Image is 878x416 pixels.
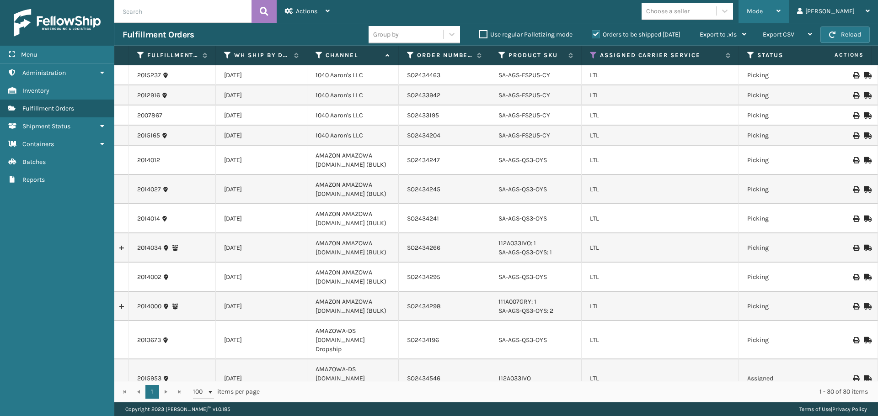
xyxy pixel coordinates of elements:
[307,233,399,263] td: AMAZON AMAZOWA [DOMAIN_NAME] (BULK)
[582,263,739,292] td: LTL
[216,126,307,146] td: [DATE]
[864,245,869,251] i: Mark as Shipped
[137,156,160,165] a: 2014012
[307,263,399,292] td: AMAZON AMAZOWA [DOMAIN_NAME] (BULK)
[582,146,739,175] td: LTL
[399,126,490,146] td: SO2434204
[399,321,490,359] td: SO2434196
[498,336,547,344] a: SA-AGS-QS3-OYS
[307,359,399,398] td: AMAZOWA-DS [DOMAIN_NAME] Dropship
[582,175,739,204] td: LTL
[853,303,858,310] i: Print BOL
[739,65,830,85] td: Picking
[399,175,490,204] td: SO2434245
[22,140,54,148] span: Containers
[137,111,162,120] a: 2007867
[22,105,74,112] span: Fulfillment Orders
[853,112,858,119] i: Print BOL
[216,146,307,175] td: [DATE]
[373,30,399,39] div: Group by
[498,273,547,281] a: SA-AGS-QS3-OYS
[307,126,399,146] td: 1040 Aaron's LLC
[739,321,830,359] td: Picking
[747,7,763,15] span: Mode
[853,186,858,193] i: Print BOL
[137,214,160,223] a: 2014014
[592,31,680,38] label: Orders to be shipped [DATE]
[417,51,472,59] label: Order Number
[137,302,161,311] a: 2014000
[739,105,830,126] td: Picking
[273,387,868,396] div: 1 - 30 of 30 items
[864,92,869,99] i: Mark as Shipped
[399,105,490,126] td: SO2433195
[216,85,307,105] td: [DATE]
[864,216,869,222] i: Mark as Shipped
[125,402,230,416] p: Copyright 2023 [PERSON_NAME]™ v 1.0.185
[509,51,564,59] label: Product SKU
[22,122,70,130] span: Shipment Status
[739,233,830,263] td: Picking
[216,263,307,292] td: [DATE]
[145,385,159,399] a: 1
[193,387,207,396] span: 100
[137,131,160,140] a: 2015165
[820,26,870,43] button: Reload
[137,243,161,253] a: 2014034
[864,303,869,310] i: Mark as Shipped
[853,92,858,99] i: Print BOL
[582,204,739,233] td: LTL
[216,321,307,359] td: [DATE]
[399,204,490,233] td: SO2434241
[739,359,830,398] td: Assigned
[739,175,830,204] td: Picking
[739,85,830,105] td: Picking
[799,402,867,416] div: |
[498,132,550,139] a: SA-AGS-FS2U5-CY
[832,406,867,412] a: Privacy Policy
[582,233,739,263] td: LTL
[234,51,289,59] label: WH Ship By Date
[739,292,830,321] td: Picking
[479,31,573,38] label: Use regular Palletizing mode
[216,175,307,204] td: [DATE]
[307,105,399,126] td: 1040 Aaron's LLC
[498,71,550,79] a: SA-AGS-FS2U5-CY
[582,105,739,126] td: LTL
[757,51,813,59] label: Status
[498,239,536,247] a: 112A033IVO: 1
[853,375,858,382] i: Print BOL
[296,7,317,15] span: Actions
[307,65,399,85] td: 1040 Aaron's LLC
[137,91,160,100] a: 2012916
[853,337,858,343] i: Print BOL
[216,359,307,398] td: [DATE]
[498,298,536,305] a: 111A007GRY: 1
[216,233,307,263] td: [DATE]
[582,126,739,146] td: LTL
[582,359,739,398] td: LTL
[498,248,552,256] a: SA-AGS-QS3-OYS: 1
[853,216,858,222] i: Print BOL
[307,321,399,359] td: AMAZOWA-DS [DOMAIN_NAME] Dropship
[739,263,830,292] td: Picking
[864,186,869,193] i: Mark as Shipped
[853,274,858,280] i: Print BOL
[498,307,553,315] a: SA-AGS-QS3-OYS: 2
[864,157,869,163] i: Mark as Shipped
[582,321,739,359] td: LTL
[399,85,490,105] td: SO2433942
[763,31,794,38] span: Export CSV
[739,126,830,146] td: Picking
[137,374,161,383] a: 2015953
[399,292,490,321] td: SO2434298
[147,51,198,59] label: Fulfillment Order Id
[137,273,161,282] a: 2014002
[864,132,869,139] i: Mark as Shipped
[307,175,399,204] td: AMAZON AMAZOWA [DOMAIN_NAME] (BULK)
[864,274,869,280] i: Mark as Shipped
[399,146,490,175] td: SO2434247
[600,51,721,59] label: Assigned Carrier Service
[399,233,490,263] td: SO2434266
[700,31,737,38] span: Export to .xls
